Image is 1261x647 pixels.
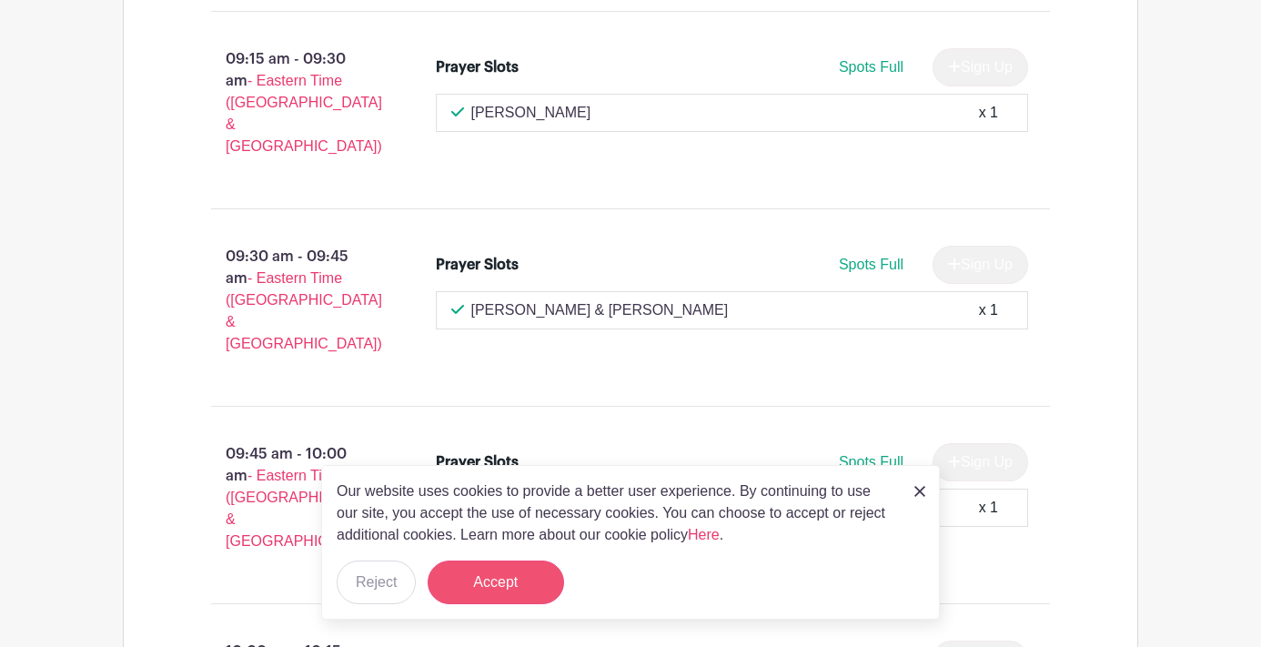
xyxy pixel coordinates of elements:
span: - Eastern Time ([GEOGRAPHIC_DATA] & [GEOGRAPHIC_DATA]) [226,73,382,154]
div: x 1 [979,497,998,519]
img: close_button-5f87c8562297e5c2d7936805f587ecaba9071eb48480494691a3f1689db116b3.svg [914,486,925,497]
p: 09:45 am - 10:00 am [182,436,407,560]
span: Spots Full [839,59,903,75]
span: Spots Full [839,454,903,470]
p: 09:15 am - 09:30 am [182,41,407,165]
span: Spots Full [839,257,903,272]
div: Prayer Slots [436,56,519,78]
p: 09:30 am - 09:45 am [182,238,407,362]
a: Here [688,527,720,542]
div: Prayer Slots [436,451,519,473]
p: Our website uses cookies to provide a better user experience. By continuing to use our site, you ... [337,480,895,546]
div: x 1 [979,299,998,321]
div: x 1 [979,102,998,124]
button: Reject [337,561,416,604]
span: - Eastern Time ([GEOGRAPHIC_DATA] & [GEOGRAPHIC_DATA]) [226,468,382,549]
p: [PERSON_NAME] & [PERSON_NAME] [471,299,729,321]
button: Accept [428,561,564,604]
span: - Eastern Time ([GEOGRAPHIC_DATA] & [GEOGRAPHIC_DATA]) [226,270,382,351]
p: [PERSON_NAME] [471,102,591,124]
div: Prayer Slots [436,254,519,276]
